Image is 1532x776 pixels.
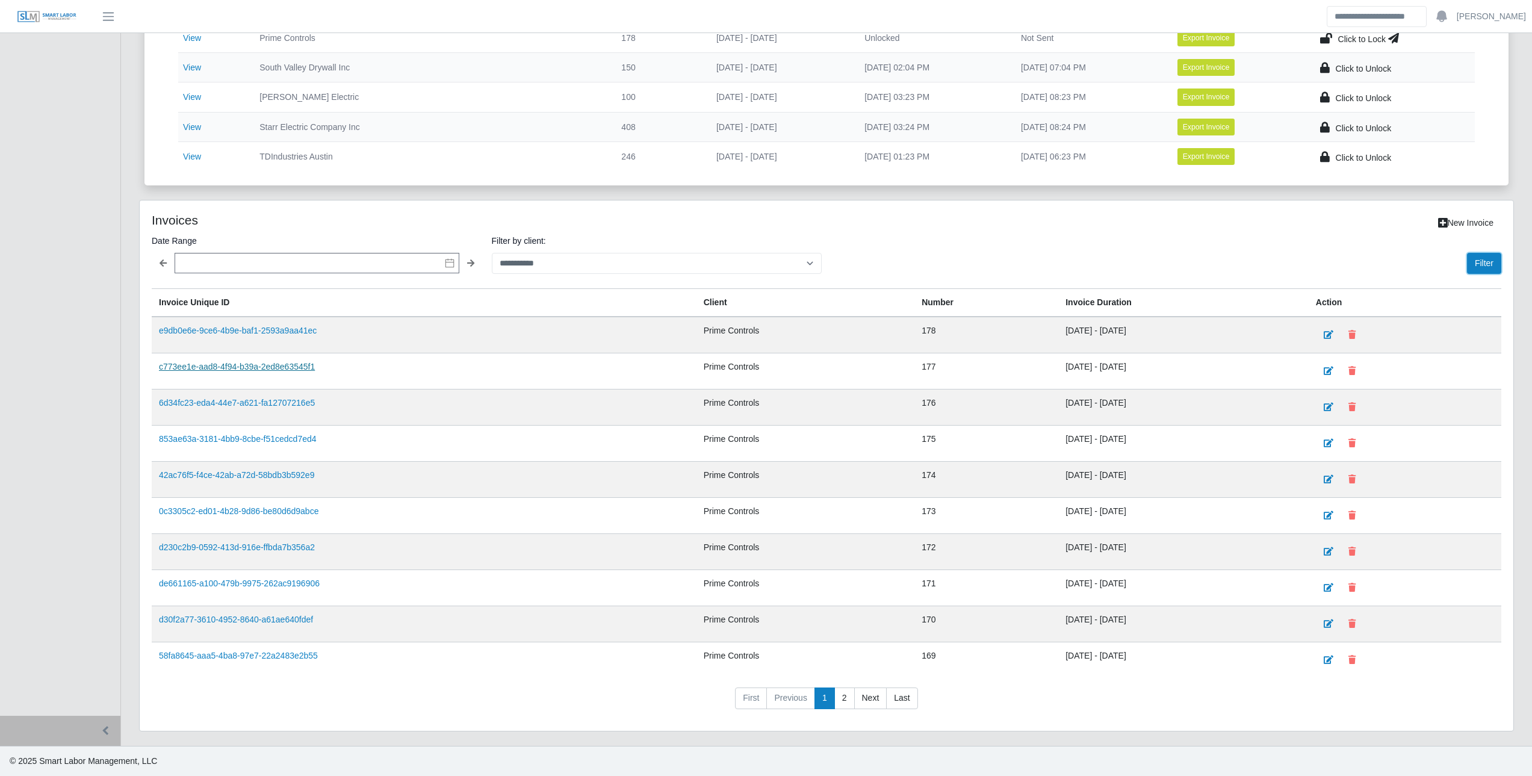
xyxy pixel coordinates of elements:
td: [DATE] - [DATE] [1058,317,1309,353]
span: © 2025 Smart Labor Management, LLC [10,756,157,766]
td: TDIndustries Austin [250,142,612,172]
a: 58fa8645-aaa5-4ba8-97e7-22a2483e2b55 [159,651,318,660]
td: [DATE] - [DATE] [1058,353,1309,390]
td: [DATE] 03:23 PM [855,82,1011,112]
button: Export Invoice [1177,29,1235,46]
td: [DATE] - [DATE] [707,23,855,52]
a: d30f2a77-3610-4952-8640-a61ae640fdef [159,615,313,624]
td: 172 [914,534,1058,570]
td: Prime Controls [696,426,914,462]
td: Prime Controls [696,390,914,426]
td: Prime Controls [696,534,914,570]
a: d230c2b9-0592-413d-916e-ffbda7b356a2 [159,542,315,552]
a: c773ee1e-aad8-4f94-b39a-2ed8e63545f1 [159,362,315,371]
td: [DATE] 06:23 PM [1011,142,1168,172]
td: [DATE] - [DATE] [1058,534,1309,570]
a: e9db0e6e-9ce6-4b9e-baf1-2593a9aa41ec [159,326,317,335]
td: 100 [612,82,707,112]
td: [DATE] - [DATE] [707,142,855,172]
button: Filter [1467,253,1501,274]
label: Filter by client: [492,234,822,248]
td: 170 [914,606,1058,642]
td: Not Sent [1011,23,1168,52]
td: 174 [914,462,1058,498]
td: [DATE] - [DATE] [1058,606,1309,642]
nav: pagination [152,688,1501,719]
th: Client [696,289,914,317]
td: [DATE] - [DATE] [1058,498,1309,534]
a: View [183,152,201,161]
span: Click to Unlock [1336,64,1392,73]
a: [PERSON_NAME] [1457,10,1526,23]
button: Export Invoice [1177,88,1235,105]
a: 42ac76f5-f4ce-42ab-a72d-58bdb3b592e9 [159,470,314,480]
th: Invoice Unique ID [152,289,696,317]
a: View [183,33,201,43]
button: Export Invoice [1177,148,1235,165]
th: Invoice Duration [1058,289,1309,317]
td: Starr Electric Company Inc [250,112,612,141]
button: Export Invoice [1177,59,1235,76]
span: Click to Lock [1338,34,1386,44]
input: Search [1327,6,1427,27]
td: [DATE] 02:04 PM [855,52,1011,82]
a: View [183,92,201,102]
td: Prime Controls [250,23,612,52]
td: 178 [612,23,707,52]
td: 177 [914,353,1058,390]
h4: Invoices [152,213,704,228]
a: de661165-a100-479b-9975-262ac9196906 [159,579,320,588]
a: 2 [834,688,855,709]
td: 408 [612,112,707,141]
td: [DATE] 03:24 PM [855,112,1011,141]
a: 1 [814,688,835,709]
td: Unlocked [855,23,1011,52]
td: [DATE] - [DATE] [1058,390,1309,426]
a: Next [854,688,887,709]
td: [DATE] 07:04 PM [1011,52,1168,82]
td: Prime Controls [696,570,914,606]
td: Prime Controls [696,642,914,678]
a: Last [886,688,917,709]
th: Number [914,289,1058,317]
td: [DATE] - [DATE] [1058,426,1309,462]
td: [DATE] - [DATE] [707,82,855,112]
button: Export Invoice [1177,119,1235,135]
td: [PERSON_NAME] Electric [250,82,612,112]
td: Prime Controls [696,606,914,642]
a: View [183,122,201,132]
td: [DATE] - [DATE] [707,52,855,82]
td: [DATE] 08:24 PM [1011,112,1168,141]
th: Action [1309,289,1501,317]
td: 173 [914,498,1058,534]
a: View [183,63,201,72]
a: New Invoice [1430,213,1501,234]
td: Prime Controls [696,462,914,498]
label: Date Range [152,234,482,248]
td: 178 [914,317,1058,353]
a: 853ae63a-3181-4bb9-8cbe-f51cedcd7ed4 [159,434,317,444]
td: Prime Controls [696,317,914,353]
td: [DATE] - [DATE] [1058,462,1309,498]
td: 176 [914,390,1058,426]
span: Click to Unlock [1336,153,1392,163]
td: 171 [914,570,1058,606]
span: Click to Unlock [1336,93,1392,103]
td: [DATE] - [DATE] [1058,642,1309,678]
img: SLM Logo [17,10,77,23]
td: [DATE] - [DATE] [707,112,855,141]
td: Prime Controls [696,353,914,390]
td: 175 [914,426,1058,462]
a: 6d34fc23-eda4-44e7-a621-fa12707216e5 [159,398,315,408]
td: [DATE] 08:23 PM [1011,82,1168,112]
td: Prime Controls [696,498,914,534]
span: Click to Unlock [1336,123,1392,133]
td: 246 [612,142,707,172]
td: 150 [612,52,707,82]
td: [DATE] 01:23 PM [855,142,1011,172]
a: 0c3305c2-ed01-4b28-9d86-be80d6d9abce [159,506,318,516]
td: 169 [914,642,1058,678]
td: South Valley Drywall Inc [250,52,612,82]
td: [DATE] - [DATE] [1058,570,1309,606]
